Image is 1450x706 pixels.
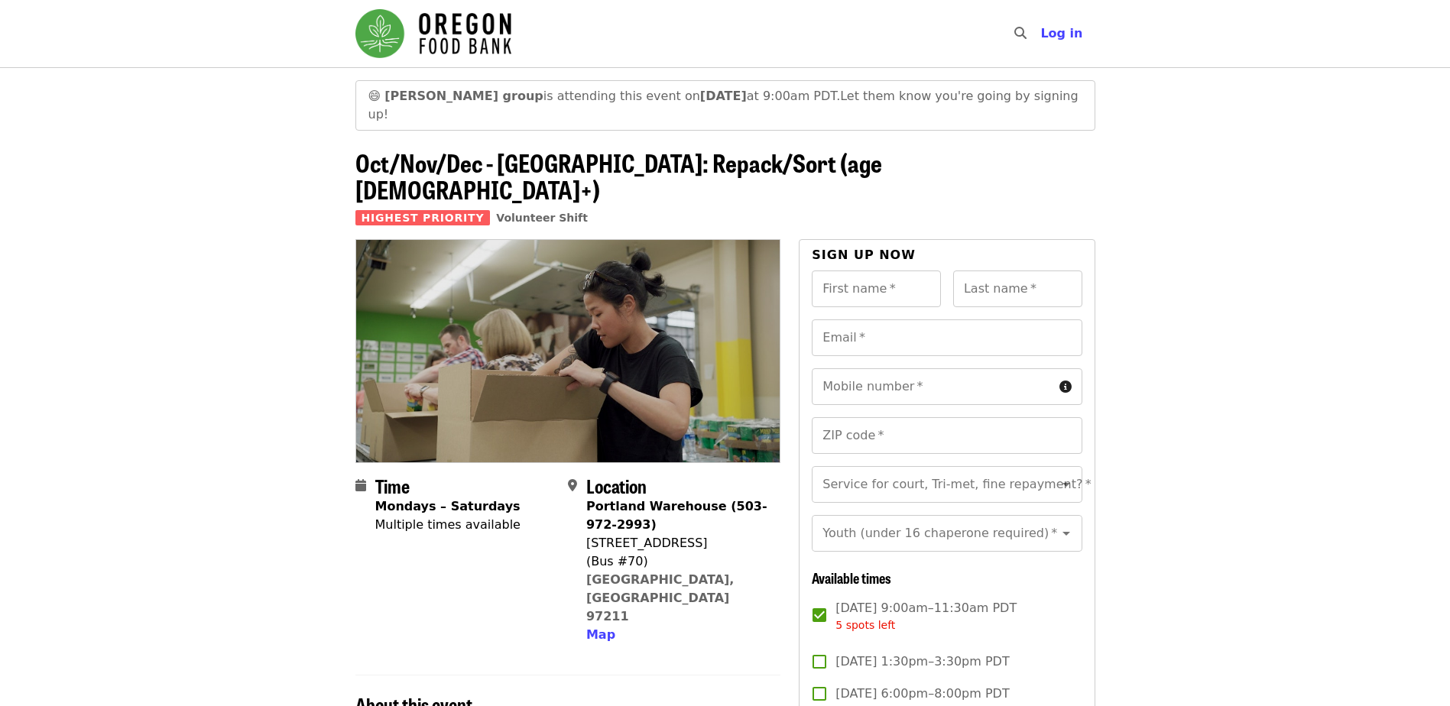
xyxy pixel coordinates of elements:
span: Sign up now [812,248,916,262]
span: Location [586,472,647,499]
i: search icon [1014,26,1027,40]
strong: Mondays – Saturdays [375,499,521,513]
div: (Bus #70) [586,552,768,571]
strong: [PERSON_NAME] group [384,89,543,103]
span: Map [586,627,615,642]
span: Log in [1040,26,1082,40]
div: Multiple times available [375,516,521,534]
span: Highest Priority [355,210,491,225]
strong: [DATE] [700,89,747,103]
button: Open [1056,523,1077,544]
strong: Portland Warehouse (503-972-2993) [586,499,767,532]
span: Available times [812,568,891,588]
i: circle-info icon [1059,380,1072,394]
span: [DATE] 9:00am–11:30am PDT [835,599,1017,633]
span: Oct/Nov/Dec - [GEOGRAPHIC_DATA]: Repack/Sort (age [DEMOGRAPHIC_DATA]+) [355,144,882,207]
div: [STREET_ADDRESS] [586,534,768,552]
input: ZIP code [812,417,1082,454]
button: Log in [1028,18,1095,49]
span: [DATE] 1:30pm–3:30pm PDT [835,653,1009,671]
img: Oct/Nov/Dec - Portland: Repack/Sort (age 8+) organized by Oregon Food Bank [356,240,780,461]
span: is attending this event on at 9:00am PDT. [384,89,840,103]
span: Time [375,472,410,499]
a: [GEOGRAPHIC_DATA], [GEOGRAPHIC_DATA] 97211 [586,572,735,623]
input: Search [1036,15,1048,52]
input: Email [812,319,1082,356]
a: Volunteer Shift [496,212,588,224]
input: Mobile number [812,368,1053,405]
img: Oregon Food Bank - Home [355,9,511,58]
i: calendar icon [355,478,366,493]
button: Map [586,626,615,644]
input: Last name [953,270,1082,307]
input: First name [812,270,941,307]
span: 5 spots left [835,619,895,631]
span: grinning face emoji [368,89,381,103]
i: map-marker-alt icon [568,478,577,493]
span: [DATE] 6:00pm–8:00pm PDT [835,685,1009,703]
button: Open [1056,474,1077,495]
